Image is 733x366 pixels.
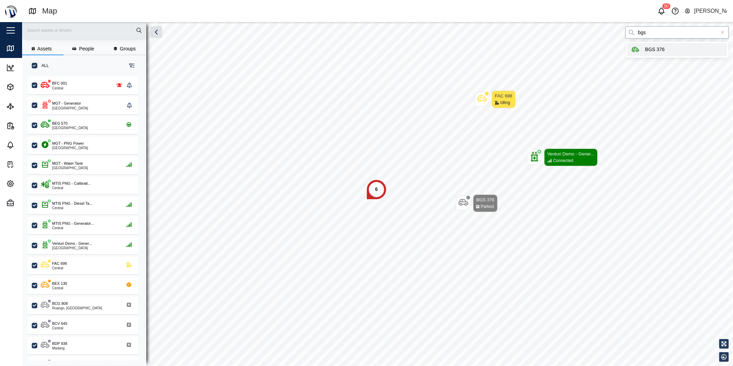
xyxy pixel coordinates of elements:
div: Sites [18,103,34,110]
div: Connected [553,157,573,164]
img: Main Logo [3,3,19,19]
div: [GEOGRAPHIC_DATA] [52,166,88,170]
div: Madang [52,347,67,350]
div: Admin [18,199,37,207]
input: Search assets or drivers [26,25,142,36]
div: BFC 001 [52,80,67,86]
input: Search by People, Asset, Geozone or Place [625,26,729,39]
div: Alarms [18,141,39,149]
div: BCG 808 [52,301,68,307]
div: [GEOGRAPHIC_DATA] [52,247,92,250]
div: BEX 130 [52,281,67,287]
div: Map [18,45,33,52]
div: Map marker [456,194,498,212]
div: Settings [18,180,41,187]
div: MGT - PNG Power [52,141,84,146]
div: Map [42,5,57,17]
div: Venturi Demo - Gener... [547,151,595,157]
div: Map marker [475,90,516,108]
div: Assets [18,83,38,91]
div: Venturi Demo - Gener... [52,241,92,247]
div: Dashboard [18,64,47,71]
div: 6 [375,186,378,193]
span: Assets [37,46,52,51]
div: [GEOGRAPHIC_DATA] [52,146,88,150]
span: Groups [120,46,136,51]
button: [PERSON_NAME] [684,6,727,16]
div: MTIS PNG - Diesel Ta... [52,201,92,206]
div: Ruango, [GEOGRAPHIC_DATA] [52,307,102,310]
div: Central [52,206,92,210]
canvas: Map [22,22,733,366]
div: MTIS PNG - Generator... [52,221,94,227]
div: MGT - Water Tank [52,161,83,166]
div: 50 [662,3,670,9]
div: FAC 698 [495,93,512,99]
div: Tasks [18,161,36,168]
div: BDP 938 [52,341,67,347]
div: BGS 376 [476,196,495,203]
div: BEG 570 [52,121,68,126]
div: FAC 698 [52,261,67,267]
label: ALL [37,63,49,68]
div: MTIS PNG - Calibrati... [52,181,91,186]
div: BCV 645 [52,321,67,327]
div: Map marker [527,148,598,166]
div: BGS 376 [645,46,665,54]
div: Parked [481,203,494,210]
div: Idling [500,99,510,106]
div: Central [52,87,67,90]
div: Central [52,327,67,330]
div: grid [28,74,146,360]
div: Central [52,186,91,190]
div: Central [52,227,94,230]
span: People [79,46,94,51]
div: Reports [18,122,40,129]
div: Central [52,287,67,290]
div: [PERSON_NAME] [694,7,727,16]
div: Map marker [366,179,387,200]
div: Central [52,267,67,270]
div: MGT - Generator [52,100,81,106]
div: [GEOGRAPHIC_DATA] [52,126,88,130]
div: [GEOGRAPHIC_DATA] [52,107,88,110]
